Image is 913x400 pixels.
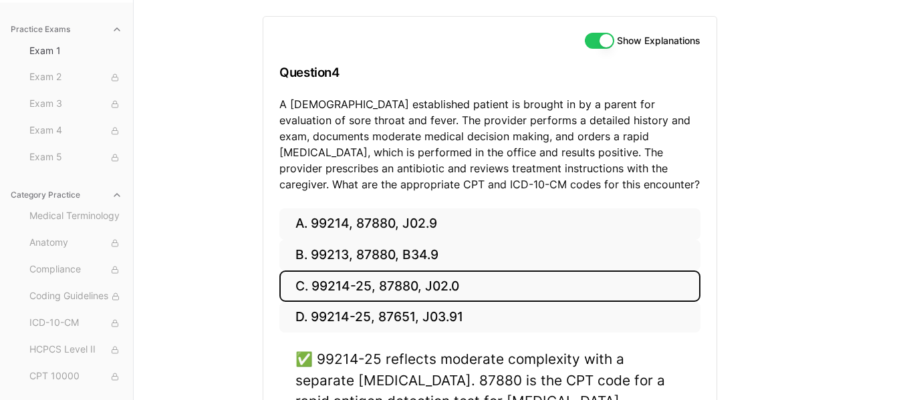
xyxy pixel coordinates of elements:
[29,124,122,138] span: Exam 4
[5,184,128,206] button: Category Practice
[29,236,122,250] span: Anatomy
[29,369,122,384] span: CPT 10000
[279,270,700,302] button: C. 99214-25, 87880, J02.0
[279,96,700,192] p: A [DEMOGRAPHIC_DATA] established patient is brought in by a parent for evaluation of sore throat ...
[29,262,122,277] span: Compliance
[24,259,128,280] button: Compliance
[29,209,122,224] span: Medical Terminology
[24,93,128,115] button: Exam 3
[24,120,128,142] button: Exam 4
[617,36,700,45] label: Show Explanations
[24,313,128,334] button: ICD-10-CM
[279,240,700,271] button: B. 99213, 87880, B34.9
[24,67,128,88] button: Exam 2
[279,302,700,333] button: D. 99214-25, 87651, J03.91
[5,19,128,40] button: Practice Exams
[24,206,128,227] button: Medical Terminology
[29,70,122,85] span: Exam 2
[24,339,128,361] button: HCPCS Level II
[24,232,128,254] button: Anatomy
[29,44,122,57] span: Exam 1
[29,150,122,165] span: Exam 5
[24,366,128,387] button: CPT 10000
[29,316,122,331] span: ICD-10-CM
[29,289,122,304] span: Coding Guidelines
[29,97,122,112] span: Exam 3
[24,147,128,168] button: Exam 5
[279,208,700,240] button: A. 99214, 87880, J02.9
[29,343,122,357] span: HCPCS Level II
[24,40,128,61] button: Exam 1
[24,286,128,307] button: Coding Guidelines
[279,53,700,92] h3: Question 4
